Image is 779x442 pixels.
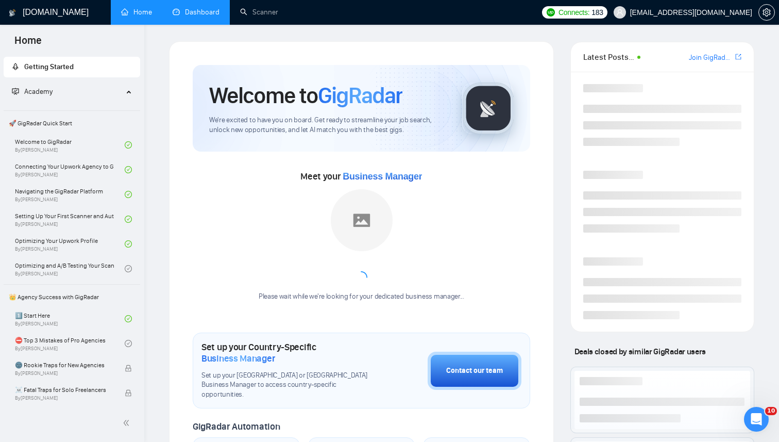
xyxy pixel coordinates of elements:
h1: Welcome to [209,81,402,109]
img: gigradar-logo.png [463,83,514,134]
span: Home [6,33,50,55]
span: loading [353,269,370,286]
span: Set up your [GEOGRAPHIC_DATA] or [GEOGRAPHIC_DATA] Business Manager to access country-specific op... [201,371,376,400]
img: placeholder.png [331,189,393,251]
a: export [735,52,741,62]
button: setting [758,4,775,21]
span: 183 [591,7,603,18]
span: ☠️ Fatal Traps for Solo Freelancers [15,385,114,395]
a: Optimizing Your Upwork ProfileBy[PERSON_NAME] [15,233,125,255]
span: user [616,9,623,16]
span: GigRadar [318,81,402,109]
a: Navigating the GigRadar PlatformBy[PERSON_NAME] [15,183,125,206]
span: By [PERSON_NAME] [15,395,114,401]
div: Contact our team [446,365,503,376]
span: Meet your [300,171,422,182]
span: check-circle [125,191,132,198]
span: 10 [765,407,777,415]
span: Getting Started [24,62,74,71]
span: 👑 Agency Success with GigRadar [5,287,139,307]
a: Optimizing and A/B Testing Your Scanner for Better ResultsBy[PERSON_NAME] [15,257,125,280]
a: Setting Up Your First Scanner and Auto-BidderBy[PERSON_NAME] [15,208,125,231]
span: check-circle [125,166,132,173]
a: dashboardDashboard [173,8,219,17]
span: setting [759,8,774,17]
img: logo [9,5,16,21]
span: check-circle [125,141,132,149]
button: Contact our team [428,352,521,390]
span: By [PERSON_NAME] [15,370,114,376]
span: Deals closed by similar GigRadar users [570,342,710,361]
a: searchScanner [240,8,278,17]
span: lock [125,365,132,372]
span: We're excited to have you on board. Get ready to streamline your job search, unlock new opportuni... [209,116,446,135]
span: check-circle [125,315,132,322]
span: check-circle [125,340,132,347]
iframe: Intercom live chat [744,407,769,432]
a: ⛔ Top 3 Mistakes of Pro AgenciesBy[PERSON_NAME] [15,332,125,355]
a: Connecting Your Upwork Agency to GigRadarBy[PERSON_NAME] [15,158,125,181]
a: 1️⃣ Start HereBy[PERSON_NAME] [15,307,125,330]
span: Business Manager [343,171,422,182]
span: double-left [123,418,133,428]
span: Academy [24,87,53,96]
span: fund-projection-screen [12,88,19,95]
span: 🚀 GigRadar Quick Start [5,113,139,134]
span: check-circle [125,265,132,272]
span: rocket [12,63,19,70]
span: Business Manager [201,353,275,364]
div: Please wait while we're looking for your dedicated business manager... [252,292,470,302]
span: export [735,53,741,61]
span: Connects: [558,7,589,18]
a: homeHome [121,8,152,17]
span: GigRadar Automation [193,421,280,432]
span: 🌚 Rookie Traps for New Agencies [15,360,114,370]
a: Welcome to GigRadarBy[PERSON_NAME] [15,134,125,156]
h1: Set up your Country-Specific [201,341,376,364]
span: lock [125,389,132,397]
li: Getting Started [4,57,140,77]
span: check-circle [125,240,132,248]
span: Latest Posts from the GigRadar Community [583,51,634,63]
span: Academy [12,87,53,96]
a: Join GigRadar Slack Community [689,52,733,63]
span: check-circle [125,216,132,223]
a: setting [758,8,775,17]
img: upwork-logo.png [547,8,555,17]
